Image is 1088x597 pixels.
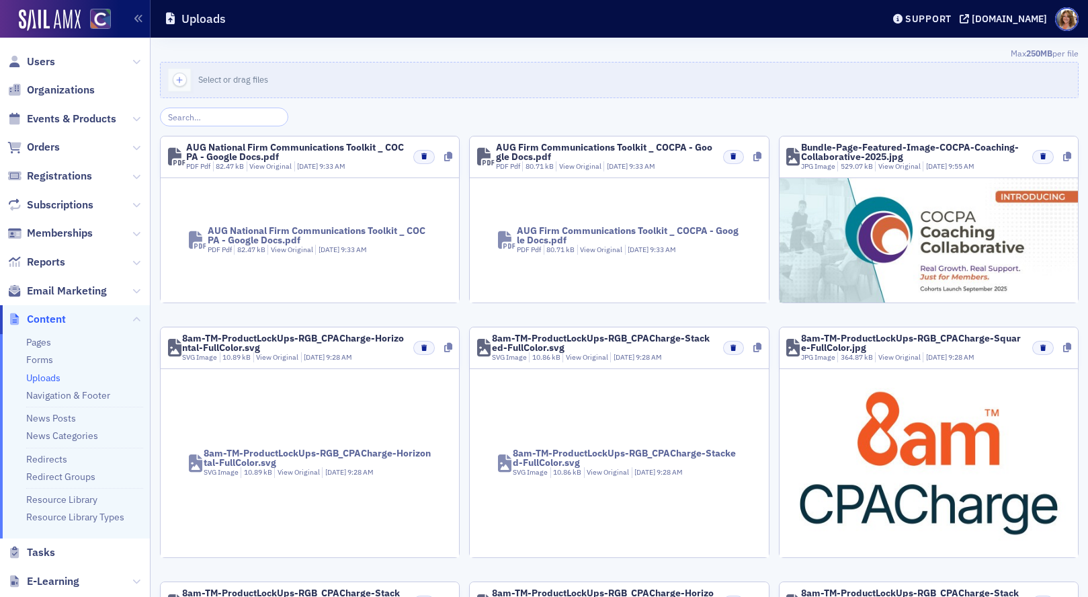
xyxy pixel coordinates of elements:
div: PDF Pdf [496,161,520,172]
img: SailAMX [90,9,111,30]
div: SVG Image [182,352,217,363]
a: News Categories [26,430,98,442]
a: Memberships [7,226,93,241]
a: Reports [7,255,65,270]
span: [DATE] [304,352,326,362]
span: 9:28 AM [326,352,352,362]
a: Pages [26,336,51,348]
button: Select or drag files [160,62,1079,98]
h1: Uploads [181,11,226,27]
div: AUG National Firm Communications Toolkit _ COCPA - Google Docs.pdf [186,143,404,161]
a: View Original [878,352,921,362]
span: 9:28 AM [347,467,374,477]
div: JPG Image [801,352,835,363]
div: 80.71 kB [522,161,554,172]
span: [DATE] [325,467,347,477]
a: Events & Products [7,112,116,126]
a: Tasks [7,545,55,560]
span: Users [27,54,55,69]
div: Support [905,13,952,25]
a: Resource Library Types [26,511,124,523]
span: 9:33 AM [650,245,676,254]
span: Memberships [27,226,93,241]
span: 9:28 AM [636,352,662,362]
div: 364.87 kB [837,352,873,363]
a: View Homepage [81,9,111,32]
div: 82.47 kB [234,245,265,255]
a: View Original [587,467,629,477]
div: SVG Image [204,467,239,478]
span: Tasks [27,545,55,560]
span: 250MB [1026,48,1052,58]
div: AUG Firm Communications Toolkit _ COCPA - Google Docs.pdf [517,226,741,245]
a: View Original [559,161,601,171]
a: View Original [256,352,298,362]
div: Bundle-Page-Featured-Image-COCPA-Coaching-Collaborative-2025.jpg [801,143,1023,161]
span: Reports [27,255,65,270]
a: Orders [7,140,60,155]
span: [DATE] [607,161,629,171]
div: 8am-TM-ProductLockUps-RGB_CPACharge-Stacked-FullColor.svg [492,333,714,352]
span: E-Learning [27,574,79,589]
div: 80.71 kB [544,245,575,255]
span: 9:28 AM [657,467,683,477]
a: View Original [878,161,921,171]
a: Subscriptions [7,198,93,212]
div: 8am-TM-ProductLockUps-RGB_CPACharge-Stacked-FullColor.svg [513,448,741,467]
span: Profile [1055,7,1079,31]
a: Users [7,54,55,69]
span: 9:55 AM [948,161,974,171]
a: Email Marketing [7,284,107,298]
a: News Posts [26,412,76,424]
a: Resource Library [26,493,97,506]
span: [DATE] [926,352,948,362]
div: 8am-TM-ProductLockUps-RGB_CPACharge-Square-FullColor.jpg [801,333,1023,352]
span: 9:28 AM [948,352,974,362]
a: Navigation & Footer [26,389,110,401]
a: E-Learning [7,574,79,589]
div: [DOMAIN_NAME] [972,13,1047,25]
a: Content [7,312,66,327]
div: AUG National Firm Communications Toolkit _ COCPA - Google Docs.pdf [208,226,431,245]
input: Search… [160,108,288,126]
div: PDF Pdf [186,161,210,172]
span: Registrations [27,169,92,184]
span: Content [27,312,66,327]
a: Registrations [7,169,92,184]
a: Redirects [26,453,67,465]
span: [DATE] [297,161,319,171]
span: 9:33 AM [629,161,655,171]
div: SVG Image [492,352,527,363]
span: [DATE] [634,467,657,477]
span: Organizations [27,83,95,97]
span: 9:33 AM [319,161,345,171]
a: View Original [278,467,320,477]
img: SailAMX [19,9,81,31]
span: Select or drag files [198,74,268,85]
div: 529.07 kB [837,161,873,172]
span: Subscriptions [27,198,93,212]
span: Email Marketing [27,284,107,298]
div: PDF Pdf [517,245,541,255]
div: PDF Pdf [208,245,232,255]
span: 9:33 AM [341,245,367,254]
div: Max per file [160,47,1079,62]
a: View Original [271,245,313,254]
div: 10.89 kB [220,352,251,363]
div: 82.47 kB [213,161,245,172]
div: 8am-TM-ProductLockUps-RGB_CPACharge-Horizontal-FullColor.svg [182,333,404,352]
span: Orders [27,140,60,155]
a: Organizations [7,83,95,97]
div: SVG Image [513,467,548,478]
span: [DATE] [614,352,636,362]
div: 8am-TM-ProductLockUps-RGB_CPACharge-Horizontal-FullColor.svg [204,448,431,467]
span: Events & Products [27,112,116,126]
div: AUG Firm Communications Toolkit _ COCPA - Google Docs.pdf [496,143,714,161]
a: Redirect Groups [26,471,95,483]
a: View Original [249,161,292,171]
a: Uploads [26,372,60,384]
span: [DATE] [926,161,948,171]
span: [DATE] [628,245,650,254]
div: 10.86 kB [550,467,582,478]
